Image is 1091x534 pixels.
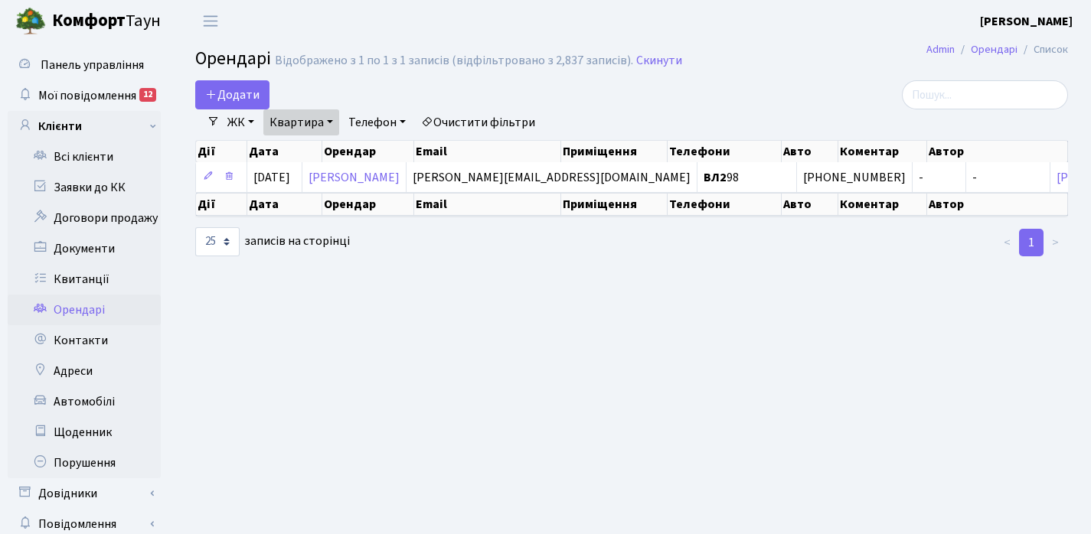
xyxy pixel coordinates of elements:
[263,109,339,135] a: Квартира
[247,141,322,162] th: Дата
[668,193,782,216] th: Телефони
[275,54,633,68] div: Відображено з 1 по 1 з 1 записів (відфільтровано з 2,837 записів).
[38,87,136,104] span: Мої повідомлення
[8,111,161,142] a: Клієнти
[803,171,906,184] span: [PHONE_NUMBER]
[902,80,1068,109] input: Пошук...
[253,169,290,186] span: [DATE]
[195,227,350,256] label: записів на сторінці
[195,227,240,256] select: записів на сторінці
[41,57,144,73] span: Панель управління
[309,169,400,186] a: [PERSON_NAME]
[927,141,1068,162] th: Автор
[247,193,322,216] th: Дата
[8,80,161,111] a: Мої повідомлення12
[972,169,977,186] span: -
[196,193,247,216] th: Дії
[838,141,927,162] th: Коментар
[322,141,414,162] th: Орендар
[414,141,562,162] th: Email
[195,80,269,109] a: Додати
[636,54,682,68] a: Скинути
[8,356,161,386] a: Адреси
[927,193,1068,216] th: Автор
[139,88,156,102] div: 12
[1018,41,1068,58] li: Список
[8,233,161,264] a: Документи
[8,203,161,233] a: Договори продажу
[195,45,271,72] span: Орендарі
[971,41,1018,57] a: Орендарі
[704,169,727,186] b: ВЛ2
[52,8,126,33] b: Комфорт
[8,325,161,356] a: Контакти
[8,295,161,325] a: Орендарі
[561,141,668,162] th: Приміщення
[919,171,959,184] span: -
[838,193,927,216] th: Коментар
[980,13,1073,30] b: [PERSON_NAME]
[561,193,668,216] th: Приміщення
[8,142,161,172] a: Всі клієнти
[782,141,838,162] th: Авто
[1019,229,1044,256] a: 1
[704,171,790,184] span: 98
[415,109,541,135] a: Очистити фільтри
[8,50,161,80] a: Панель управління
[782,193,838,216] th: Авто
[8,172,161,203] a: Заявки до КК
[8,448,161,478] a: Порушення
[8,386,161,417] a: Автомобілі
[414,193,562,216] th: Email
[191,8,230,34] button: Переключити навігацію
[926,41,955,57] a: Admin
[8,417,161,448] a: Щоденник
[980,12,1073,31] a: [PERSON_NAME]
[205,86,260,103] span: Додати
[903,34,1091,66] nav: breadcrumb
[52,8,161,34] span: Таун
[322,193,414,216] th: Орендар
[342,109,412,135] a: Телефон
[8,478,161,509] a: Довідники
[196,141,247,162] th: Дії
[15,6,46,37] img: logo.png
[413,169,691,186] span: [PERSON_NAME][EMAIL_ADDRESS][DOMAIN_NAME]
[8,264,161,295] a: Квитанції
[668,141,782,162] th: Телефони
[221,109,260,135] a: ЖК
